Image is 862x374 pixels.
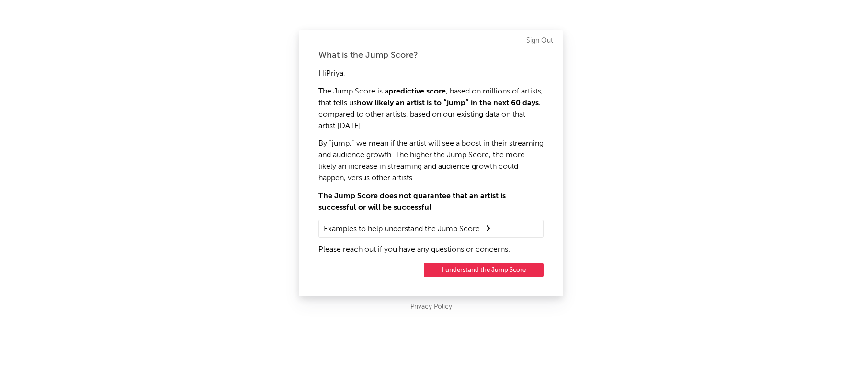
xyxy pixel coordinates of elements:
strong: The Jump Score does not guarantee that an artist is successful or will be successful [318,192,506,211]
p: By “jump,” we mean if the artist will see a boost in their streaming and audience growth. The hig... [318,138,544,184]
summary: Examples to help understand the Jump Score [324,222,538,235]
strong: how likely an artist is to “jump” in the next 60 days [357,99,539,107]
a: Sign Out [526,35,553,47]
p: Please reach out if you have any questions or concerns. [318,244,544,256]
button: I understand the Jump Score [424,263,544,277]
div: What is the Jump Score? [318,49,544,61]
strong: predictive score [388,88,446,95]
p: Hi Priya , [318,68,544,80]
a: Privacy Policy [410,301,452,313]
p: The Jump Score is a , based on millions of artists, that tells us , compared to other artists, ba... [318,86,544,132]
